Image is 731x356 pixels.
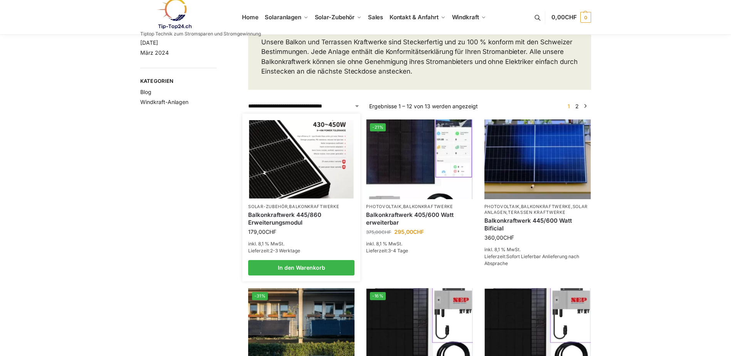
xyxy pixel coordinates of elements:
a: Blog [140,89,151,95]
img: Balkonkraftwerk 445/860 Erweiterungsmodul [249,120,354,198]
bdi: 179,00 [248,228,276,235]
span: Solaranlagen [265,13,301,21]
a: → [582,102,588,110]
a: Balkonkraftwerk 405/600 Watt erweiterbar [366,211,472,226]
p: inkl. 8,1 % MwSt. [366,240,472,247]
span: Seite 1 [566,103,572,109]
a: Windkraft-Anlagen [140,99,188,105]
span: Lieferzeit: [248,248,300,254]
bdi: 360,00 [484,234,514,241]
span: CHF [266,228,276,235]
span: 0 [580,12,591,23]
span: Sales [368,13,383,21]
span: CHF [565,13,577,21]
a: -21%Steckerfertig Plug & Play mit 410 Watt [366,119,472,199]
a: Balkonkraftwerke [403,204,453,209]
a: Balkonkraftwerk 445/600 Watt Bificial [484,217,591,232]
span: 3-4 Tage [388,248,408,254]
span: CHF [503,234,514,241]
p: , [366,204,472,210]
span: CHF [381,229,391,235]
span: CHF [413,228,424,235]
p: inkl. 8,1 % MwSt. [484,246,591,253]
span: Lieferzeit: [366,248,408,254]
span: Kontakt & Anfahrt [390,13,439,21]
p: Tiptop Technik zum Stromsparen und Stromgewinnung [140,32,261,36]
img: Solaranlage für den kleinen Balkon [484,119,591,199]
p: , [248,204,355,210]
a: Solar-Zubehör [248,204,287,209]
span: Solar-Zubehör [315,13,355,21]
a: Photovoltaik [366,204,401,209]
a: Balkonkraftwerke [521,204,571,209]
select: Shop-Reihenfolge [248,102,360,110]
span: Windkraft [452,13,479,21]
a: Seite 2 [573,103,581,109]
a: [DATE] [140,39,158,46]
span: Sofort Lieferbar Anlieferung nach Absprache [484,254,579,266]
img: Steckerfertig Plug & Play mit 410 Watt [366,119,472,199]
nav: Produkt-Seitennummerierung [563,102,591,110]
p: inkl. 8,1 % MwSt. [248,240,355,247]
p: Ergebnisse 1 – 12 von 13 werden angezeigt [369,102,478,110]
a: Photovoltaik [484,204,519,209]
a: Solaranlagen [484,204,588,215]
a: März 2024 [140,49,169,56]
a: 0,00CHF 0 [551,6,591,29]
span: 2-3 Werktage [270,248,300,254]
p: , , , [484,204,591,216]
a: Balkonkraftwerke [289,204,339,209]
bdi: 295,00 [394,228,424,235]
span: 0,00 [551,13,576,21]
a: In den Warenkorb legen: „Balkonkraftwerk 445/860 Erweiterungsmodul“ [248,260,355,275]
span: Lieferzeit: [484,254,579,266]
a: Terassen Kraftwerke [508,210,565,215]
p: Unsere Balkon und Terrassen Kraftwerke sind Steckerfertig und zu 100 % konform mit den Schweizer ... [261,37,578,77]
bdi: 375,00 [366,229,391,235]
span: Kategorien [140,77,217,85]
a: Balkonkraftwerk 445/860 Erweiterungsmodul [248,211,355,226]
